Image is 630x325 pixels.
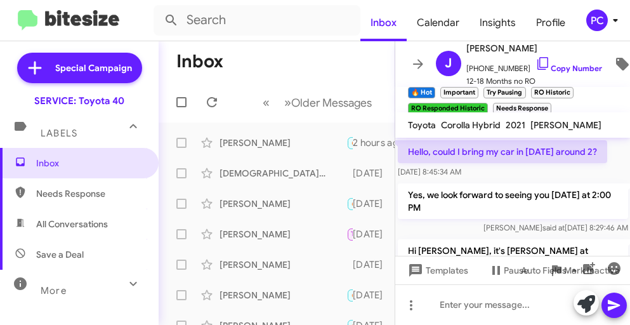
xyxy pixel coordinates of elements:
[351,291,372,299] span: 🔥 Hot
[542,223,564,232] span: said at
[526,4,575,41] a: Profile
[41,128,77,139] span: Labels
[36,187,144,200] span: Needs Response
[408,87,435,98] small: 🔥 Hot
[255,90,277,116] button: Previous
[407,4,469,41] a: Calendar
[360,4,407,41] a: Inbox
[353,136,414,149] div: 2 hours ago
[521,259,582,282] span: Auto Fields
[405,259,468,282] span: Templates
[346,227,353,241] div: Ok, just let us know when there is a convenient day and time for you.
[353,167,393,180] div: [DATE]
[220,136,346,149] div: [PERSON_NAME]
[353,289,393,302] div: [DATE]
[408,103,488,114] small: RO Responded Historic
[351,199,372,208] span: 🔥 Hot
[256,90,379,116] nav: Page navigation example
[220,289,346,302] div: [PERSON_NAME]
[220,258,346,271] div: [PERSON_NAME]
[284,95,291,110] span: »
[346,135,353,150] div: That works
[34,95,124,107] div: SERVICE: Toyota 40
[176,51,223,72] h1: Inbox
[353,197,393,210] div: [DATE]
[220,197,346,210] div: [PERSON_NAME]
[466,41,602,56] span: [PERSON_NAME]
[478,259,539,282] button: Pause
[351,230,388,238] span: Try Pausing
[483,87,525,98] small: Try Pausing
[506,119,525,131] span: 2021
[36,218,108,230] span: All Conversations
[398,183,628,219] p: Yes, we look forward to seeing you [DATE] at 2:00 PM
[575,10,616,31] button: PC
[277,90,379,116] button: Next
[398,239,628,300] p: Hi [PERSON_NAME], it's [PERSON_NAME] at Ourisman Toyota 40. Just wanted to follow up, were you ab...
[466,75,602,88] span: 12-18 Months no RO
[36,248,84,261] span: Save a Deal
[531,87,574,98] small: RO Historic
[586,10,608,31] div: PC
[346,288,353,302] div: Thank you, we will adjust our records.
[353,228,393,241] div: [DATE]
[291,96,372,110] span: Older Messages
[17,53,142,83] a: Special Campaign
[493,103,551,114] small: Needs Response
[535,63,602,73] a: Copy Number
[154,5,360,36] input: Search
[346,167,353,180] div: please let me know if you have any other questions.
[530,119,601,131] span: [PERSON_NAME]
[263,95,270,110] span: «
[398,167,461,176] span: [DATE] 8:45:34 AM
[483,223,627,232] span: [PERSON_NAME] [DATE] 8:29:46 AM
[441,119,501,131] span: Corolla Hybrid
[398,140,607,163] p: Hello, could I bring my car in [DATE] around 2?
[36,157,144,169] span: Inbox
[511,259,592,282] button: Auto Fields
[55,62,132,74] span: Special Campaign
[351,138,372,147] span: 🔥 Hot
[353,258,393,271] div: [DATE]
[445,53,452,74] span: J
[346,196,353,211] div: Thank you, we will adjust our records.
[220,228,346,241] div: [PERSON_NAME]
[395,259,478,282] button: Templates
[466,56,602,75] span: [PHONE_NUMBER]
[220,167,346,180] div: [DEMOGRAPHIC_DATA][PERSON_NAME]
[469,4,526,41] a: Insights
[440,87,478,98] small: Important
[346,258,353,271] div: Ok, just let us know if we can help with anything. Have a nice day!
[408,119,436,131] span: Toyota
